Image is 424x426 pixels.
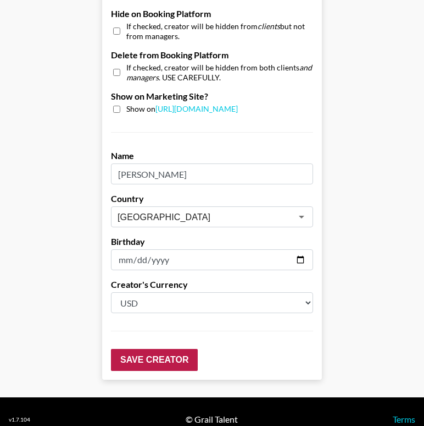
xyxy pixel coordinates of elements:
[111,279,313,290] label: Creator's Currency
[111,150,313,161] label: Name
[111,236,313,247] label: Birthday
[111,50,313,61] label: Delete from Booking Platform
[393,414,415,424] a: Terms
[111,91,313,102] label: Show on Marketing Site?
[111,8,313,19] label: Hide on Booking Platform
[126,21,313,41] span: If checked, creator will be hidden from but not from managers.
[155,104,238,113] a: [URL][DOMAIN_NAME]
[9,416,30,423] div: v 1.7.104
[111,349,198,371] input: Save Creator
[126,104,238,114] span: Show on
[111,193,313,204] label: Country
[126,63,313,82] span: If checked, creator will be hidden from both clients . USE CAREFULLY.
[258,21,280,31] em: clients
[294,209,309,225] button: Open
[126,63,312,82] em: and managers
[186,414,238,425] div: © Grail Talent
